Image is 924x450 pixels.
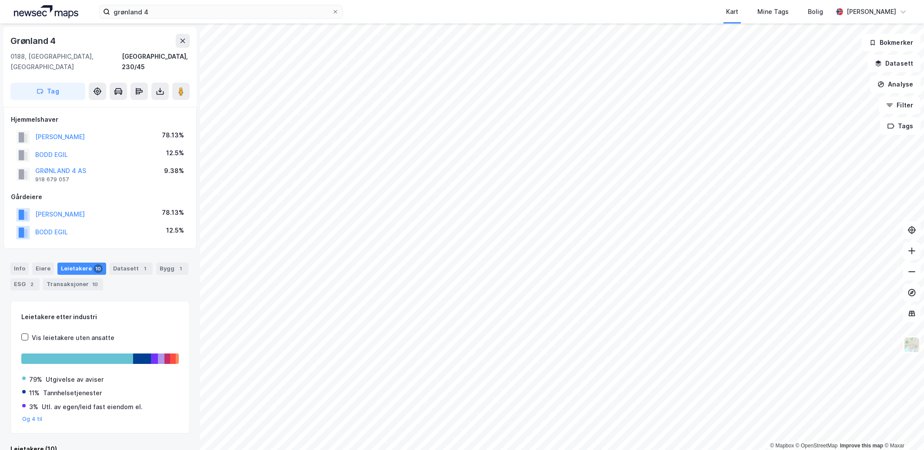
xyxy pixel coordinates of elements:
div: 2 [27,280,36,289]
div: Datasett [110,263,153,275]
input: Søk på adresse, matrikkel, gårdeiere, leietakere eller personer [110,5,332,18]
div: Transaksjoner [43,278,103,290]
div: 1 [176,264,185,273]
div: 0188, [GEOGRAPHIC_DATA], [GEOGRAPHIC_DATA] [10,51,122,72]
div: Hjemmelshaver [11,114,189,125]
a: Mapbox [770,443,794,449]
div: ESG [10,278,40,290]
button: Datasett [867,55,921,72]
div: 10 [90,280,100,289]
div: 10 [94,264,103,273]
div: 79% [29,374,42,385]
iframe: Chat Widget [880,408,924,450]
div: Utgivelse av aviser [46,374,104,385]
div: Leietakere etter industri [21,312,179,322]
div: Eiere [32,263,54,275]
div: 78.13% [162,207,184,218]
div: Bolig [808,7,823,17]
a: OpenStreetMap [796,443,838,449]
div: Utl. av egen/leid fast eiendom el. [42,402,143,412]
div: Kontrollprogram for chat [880,408,924,450]
a: Improve this map [840,443,883,449]
div: 3% [29,402,38,412]
div: Tannhelsetjenester [43,388,102,398]
button: Tags [880,117,921,135]
div: 78.13% [162,130,184,140]
div: Info [10,263,29,275]
div: 918 679 057 [35,176,69,183]
div: Grønland 4 [10,34,57,48]
div: Mine Tags [757,7,789,17]
div: 12.5% [166,225,184,236]
button: Tag [10,83,85,100]
div: 12.5% [166,148,184,158]
div: 1 [141,264,149,273]
button: Bokmerker [862,34,921,51]
div: 11% [29,388,40,398]
div: [PERSON_NAME] [847,7,896,17]
img: Z [904,337,920,353]
div: Kart [726,7,738,17]
div: Vis leietakere uten ansatte [32,333,114,343]
button: Og 4 til [22,416,43,423]
div: Bygg [156,263,188,275]
button: Analyse [870,76,921,93]
div: [GEOGRAPHIC_DATA], 230/45 [122,51,190,72]
img: logo.a4113a55bc3d86da70a041830d287a7e.svg [14,5,78,18]
div: Gårdeiere [11,192,189,202]
button: Filter [879,97,921,114]
div: Leietakere [57,263,106,275]
div: 9.38% [164,166,184,176]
